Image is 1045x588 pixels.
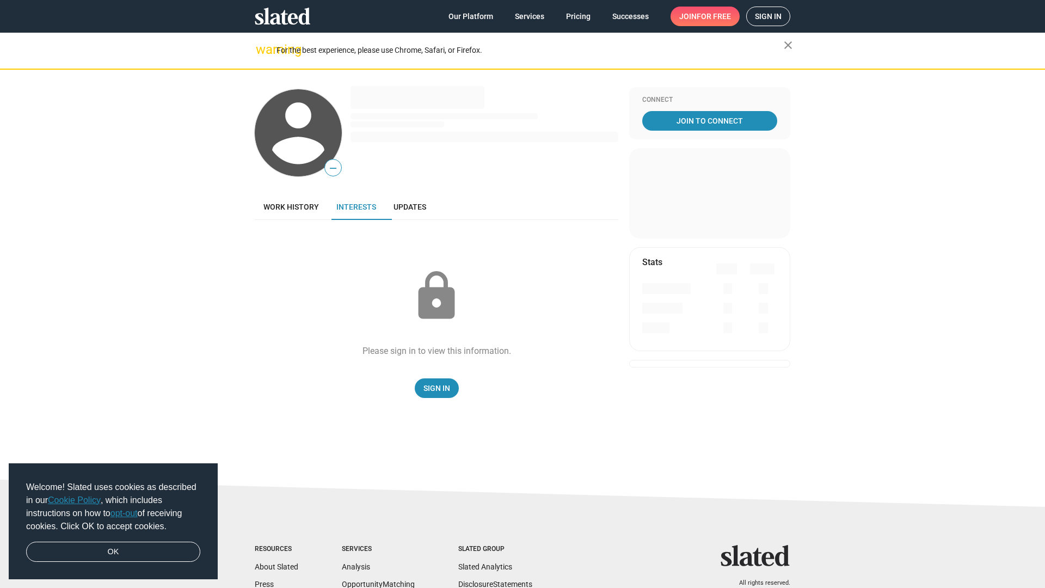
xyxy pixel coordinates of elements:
a: opt-out [110,509,138,518]
span: Join To Connect [644,111,775,131]
a: Sign in [746,7,790,26]
a: Joinfor free [671,7,740,26]
a: Analysis [342,562,370,571]
a: Sign In [415,378,459,398]
mat-icon: warning [256,43,269,56]
div: Slated Group [458,545,532,554]
span: Our Platform [448,7,493,26]
a: Cookie Policy [48,495,101,505]
mat-icon: lock [409,269,464,323]
a: Updates [385,194,435,220]
div: cookieconsent [9,463,218,580]
a: Slated Analytics [458,562,512,571]
div: Resources [255,545,298,554]
a: About Slated [255,562,298,571]
span: Sign in [755,7,782,26]
a: dismiss cookie message [26,542,200,562]
mat-icon: close [782,39,795,52]
span: Sign In [423,378,450,398]
span: — [325,161,341,175]
span: Work history [263,203,319,211]
span: Services [515,7,544,26]
a: Join To Connect [642,111,777,131]
div: Please sign in to view this information. [362,345,511,357]
a: Services [506,7,553,26]
span: Interests [336,203,376,211]
a: Our Platform [440,7,502,26]
span: for free [697,7,731,26]
span: Updates [394,203,426,211]
div: Connect [642,96,777,105]
a: Interests [328,194,385,220]
span: Successes [612,7,649,26]
span: Pricing [566,7,591,26]
span: Join [679,7,731,26]
a: Pricing [557,7,599,26]
span: Welcome! Slated uses cookies as described in our , which includes instructions on how to of recei... [26,481,200,533]
mat-card-title: Stats [642,256,662,268]
div: For the best experience, please use Chrome, Safari, or Firefox. [276,43,784,58]
div: Services [342,545,415,554]
a: Work history [255,194,328,220]
a: Successes [604,7,657,26]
